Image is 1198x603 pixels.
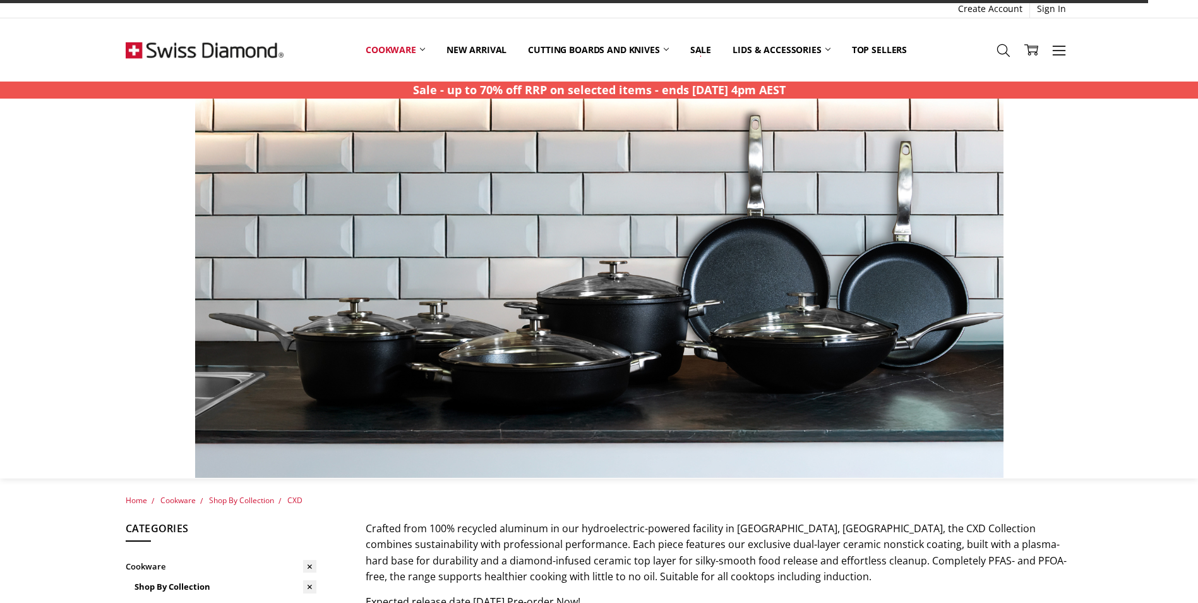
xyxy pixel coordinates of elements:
[355,36,436,64] a: Cookware
[209,495,274,506] a: Shop By Collection
[126,556,316,577] a: Cookware
[680,36,722,64] a: Sale
[517,36,680,64] a: Cutting boards and knives
[126,495,147,506] a: Home
[135,576,316,597] a: Shop By Collection
[413,82,786,97] strong: Sale - up to 70% off RRP on selected items - ends [DATE] 4pm AEST
[366,521,1067,584] span: Crafted from 100% recycled aluminum in our hydroelectric-powered facility in [GEOGRAPHIC_DATA], [...
[436,36,517,64] a: New arrival
[126,18,284,82] img: Free Shipping On Every Order
[160,495,196,506] a: Cookware
[287,495,302,506] a: CXD
[722,36,841,64] a: Lids & Accessories
[126,521,316,542] h5: Categories
[841,36,918,64] a: Top Sellers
